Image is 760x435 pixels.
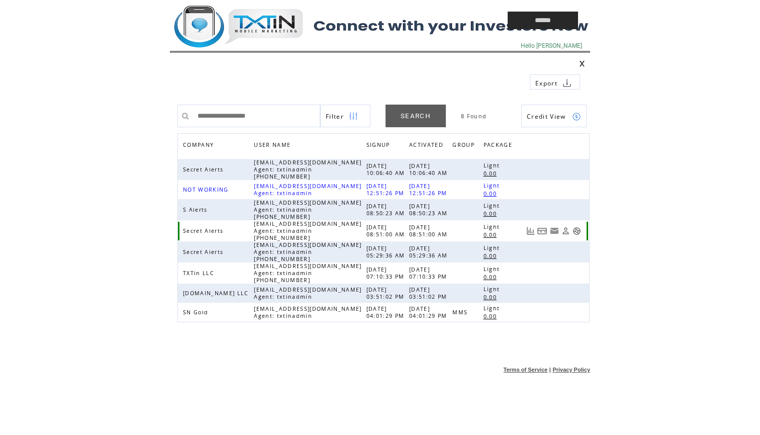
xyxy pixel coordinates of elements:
a: View Bills [537,227,547,235]
span: [EMAIL_ADDRESS][DOMAIN_NAME] Agent: txtinadmin [PHONE_NUMBER] [254,263,361,284]
span: COMPANY [183,139,216,153]
img: download.png [562,78,572,88]
span: SIGNUP [366,139,393,153]
a: 0.00 [484,209,502,218]
a: 0.00 [484,230,502,239]
a: Export [530,74,580,90]
span: [EMAIL_ADDRESS][DOMAIN_NAME] Agent: txtinadmin [PHONE_NUMBER] [254,199,361,220]
img: filters.png [349,105,358,128]
a: 0.00 [484,273,502,281]
span: [DATE] 10:06:40 AM [366,162,408,177]
a: View Usage [526,227,535,235]
span: Secret Alerts [183,227,226,234]
span: 0.00 [484,231,499,238]
a: Credit View [521,105,587,127]
span: | [549,367,551,373]
span: [DATE] 05:29:36 AM [366,245,408,259]
span: [DATE] 03:51:02 PM [409,286,450,300]
span: Show Credits View [527,112,566,121]
span: 0.00 [484,190,499,197]
span: 0.00 [484,170,499,177]
span: [DATE] 07:10:33 PM [366,266,407,280]
span: [DATE] 05:29:36 AM [409,245,450,259]
span: [DATE] 07:10:33 PM [409,266,450,280]
span: Light [484,182,503,189]
span: TXTin LLC [183,270,217,277]
span: S Alerts [183,206,210,213]
span: Secret Alerts [183,166,226,173]
span: 0.00 [484,313,499,320]
span: Light [484,244,503,251]
a: SIGNUP [366,141,393,147]
a: Support [573,227,581,235]
span: Light [484,305,503,312]
span: 0.00 [484,274,499,281]
a: Resend welcome email to this user [550,226,559,235]
span: ACTIVATED [409,139,446,153]
span: Light [484,223,503,230]
a: 0.00 [484,189,502,198]
span: [EMAIL_ADDRESS][DOMAIN_NAME] Agent: txtinadmin [254,183,361,197]
span: Light [484,202,503,209]
a: 0.00 [484,293,502,301]
span: Secret Alerts [183,248,226,255]
span: [DATE] 12:51:26 PM [366,183,407,197]
span: GROUP [452,139,477,153]
span: Light [484,266,503,273]
span: [DATE] 12:51:26 PM [409,183,450,197]
img: credits.png [572,112,581,121]
a: PACKAGE [484,139,517,153]
span: 0.00 [484,294,499,301]
a: Privacy Policy [552,367,590,373]
span: [EMAIL_ADDRESS][DOMAIN_NAME] Agent: txtinadmin [PHONE_NUMBER] [254,220,361,241]
a: Terms of Service [504,367,548,373]
span: [DOMAIN_NAME] LLC [183,290,251,297]
span: PACKAGE [484,139,515,153]
span: [DATE] 08:50:23 AM [366,203,408,217]
a: 0.00 [484,251,502,260]
span: Hello [PERSON_NAME] [521,42,582,49]
span: [EMAIL_ADDRESS][DOMAIN_NAME] Agent: txtinadmin [254,286,361,300]
span: NOT WORKING [183,186,231,193]
a: 0.00 [484,169,502,178]
span: 0.00 [484,210,499,217]
span: Light [484,162,503,169]
span: MMS [452,309,470,316]
span: [DATE] 03:51:02 PM [366,286,407,300]
span: [DATE] 10:06:40 AM [409,162,450,177]
a: ACTIVATED [409,139,448,153]
span: Light [484,286,503,293]
span: 8 Found [461,113,487,120]
a: USER NAME [254,141,293,147]
span: Export to csv file [535,79,557,88]
span: [EMAIL_ADDRESS][DOMAIN_NAME] Agent: txtinadmin [254,305,361,319]
a: View Profile [561,227,570,235]
span: [DATE] 08:51:00 AM [409,224,450,238]
span: SN Gold [183,309,211,316]
a: GROUP [452,139,480,153]
span: Show filters [326,112,344,121]
a: 0.00 [484,312,502,320]
a: Filter [320,105,370,127]
span: [EMAIL_ADDRESS][DOMAIN_NAME] Agent: txtinadmin [PHONE_NUMBER] [254,159,361,180]
a: COMPANY [183,141,216,147]
span: [DATE] 08:51:00 AM [366,224,408,238]
a: SEARCH [386,105,446,127]
span: [DATE] 08:50:23 AM [409,203,450,217]
span: USER NAME [254,139,293,153]
span: 0.00 [484,252,499,259]
span: [DATE] 04:01:29 PM [409,305,450,319]
span: [EMAIL_ADDRESS][DOMAIN_NAME] Agent: txtinadmin [PHONE_NUMBER] [254,241,361,263]
span: [DATE] 04:01:29 PM [366,305,407,319]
